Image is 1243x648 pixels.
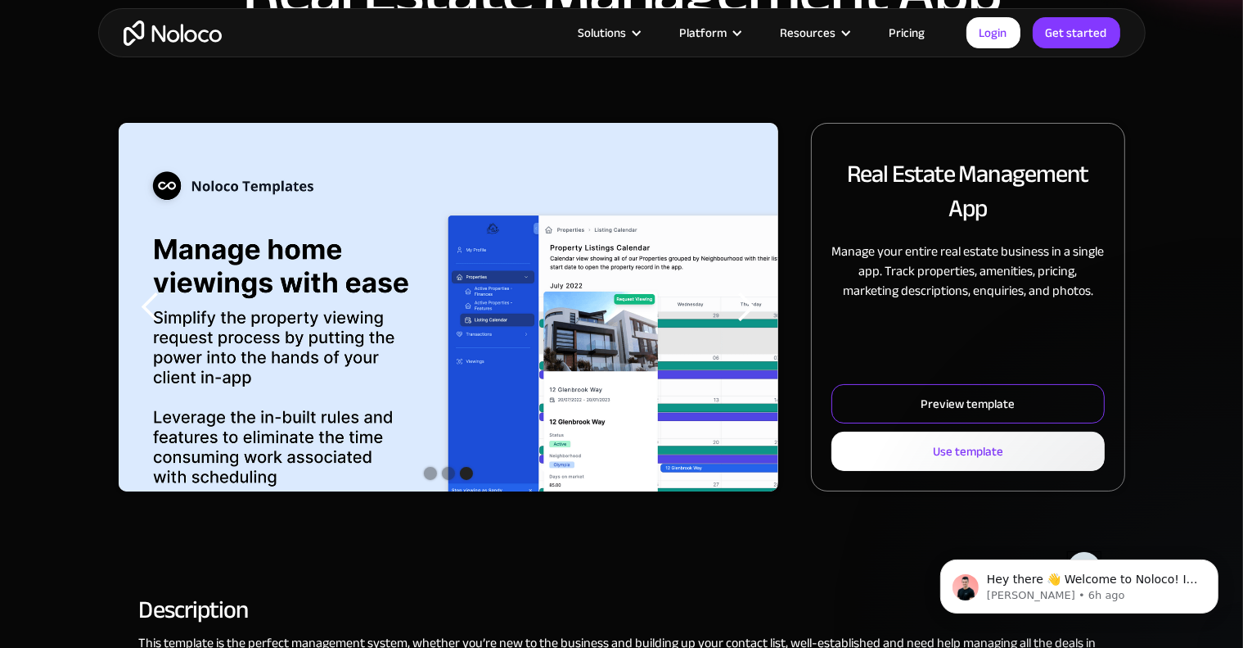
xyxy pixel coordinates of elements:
a: Login [966,17,1020,48]
div: next slide [713,123,778,492]
a: Get started [1033,17,1120,48]
iframe: Intercom notifications message [916,525,1243,640]
div: Show slide 3 of 3 [460,467,473,480]
div: Resources [781,22,836,43]
a: Preview template [831,384,1104,424]
div: previous slide [119,123,184,492]
div: Preview template [921,393,1015,415]
p: Manage your entire real estate business in a single app. Track properties, amenities, pricing, ma... [831,242,1104,301]
a: Use template [831,432,1104,471]
div: Resources [760,22,869,43]
h2: Real Estate Management App [831,156,1104,225]
h2: Description [139,602,1105,617]
div: 3 of 3 [118,123,778,492]
div: Solutions [579,22,627,43]
div: carousel [119,123,779,492]
div: Show slide 2 of 3 [442,467,455,480]
div: Solutions [558,22,660,43]
div: Show slide 1 of 3 [424,467,437,480]
div: Use template [933,441,1003,462]
div: Platform [660,22,760,43]
a: home [124,20,222,46]
div: Platform [680,22,727,43]
a: Pricing [869,22,946,43]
